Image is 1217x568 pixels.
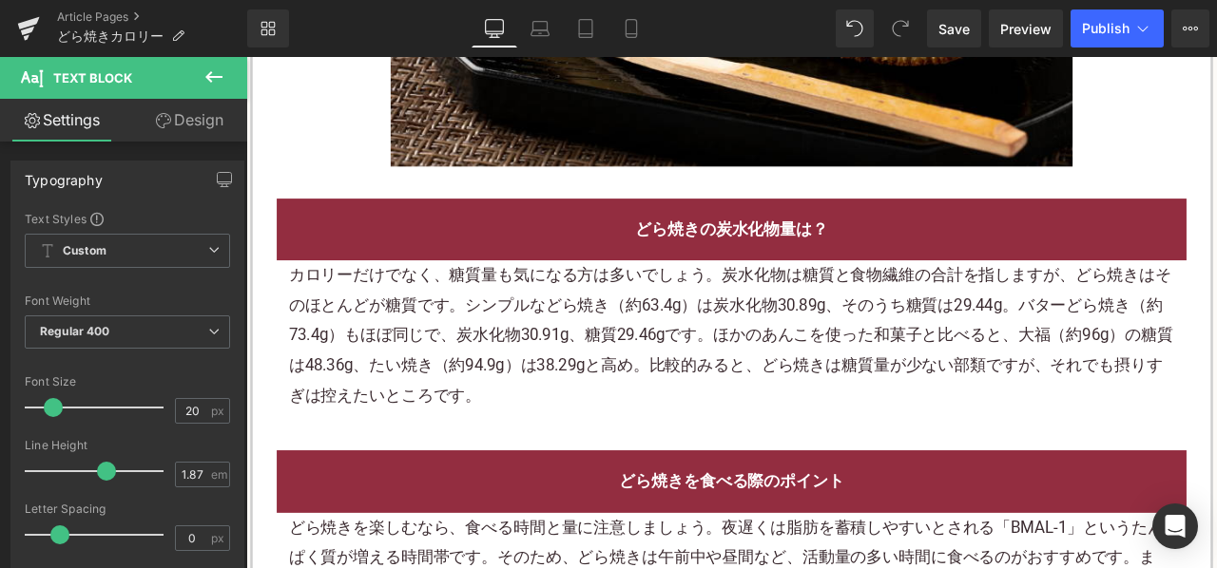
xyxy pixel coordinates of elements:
span: px [211,405,227,417]
span: em [211,468,227,481]
button: Redo [881,9,919,47]
span: Text Block [53,70,132,85]
b: Regular 400 [40,324,110,338]
a: Design [127,99,251,142]
font: どら焼きを食べる際のポイント [442,491,708,514]
a: Desktop [472,9,517,47]
span: Publish [1082,21,1130,36]
a: Laptop [517,9,563,47]
a: Mobile [608,9,654,47]
span: Preview [1000,19,1052,39]
a: 食物繊維 [716,247,792,270]
a: 大福 [915,318,953,341]
div: Font Size [25,375,230,388]
div: Text Styles [25,211,230,226]
button: More [1171,9,1209,47]
div: Font Weight [25,294,230,308]
a: New Library [247,9,289,47]
div: Line Height [25,439,230,452]
a: Preview [989,9,1063,47]
span: px [211,532,227,544]
button: Publish [1071,9,1164,47]
font: どら焼きの炭水化物量は？ [461,193,689,216]
a: Article Pages [57,9,247,25]
p: カロリーだけでなく、糖質量も気になる方は多いでしょう。炭水化物は糖質と の合計を指しますが、どら焼きはそのほとんどが糖質です。シンプルなどら焼き（約63.4g）は炭水化物30.89g、そのうち糖... [50,241,1100,419]
div: Typography [25,161,103,188]
span: Save [938,19,970,39]
b: Custom [63,243,106,259]
div: Letter Spacing [25,502,230,516]
a: Tablet [563,9,608,47]
div: Open Intercom Messenger [1152,503,1198,549]
span: どら焼きカロリー [57,28,164,44]
button: Undo [836,9,874,47]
